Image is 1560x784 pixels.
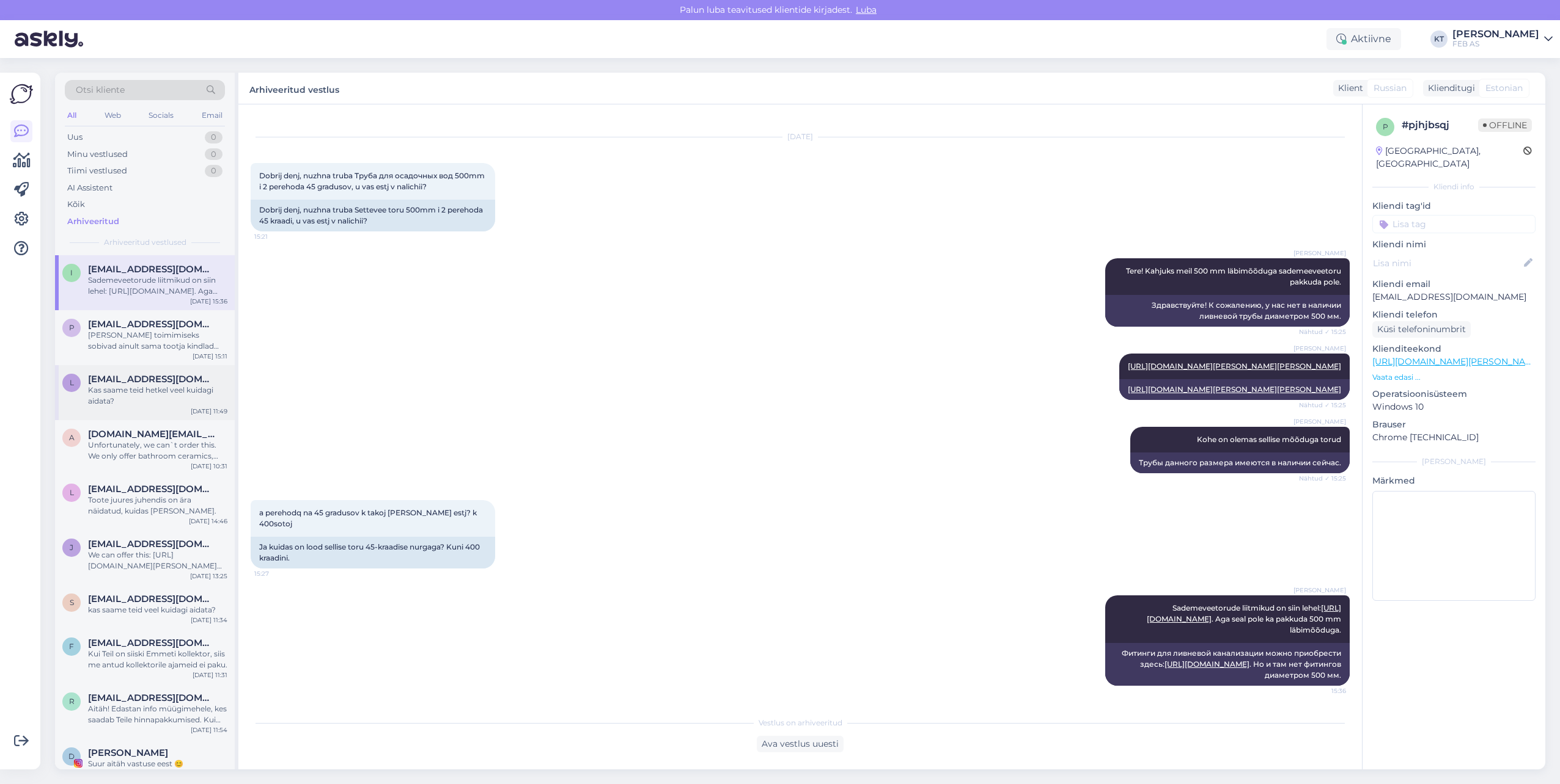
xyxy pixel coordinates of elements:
[205,148,223,161] div: 0
[757,736,844,752] div: Ava vestlus uuesti
[88,604,227,615] div: kas saame teid veel kuidagi aidata?
[1372,278,1536,291] p: Kliendi email
[102,107,123,123] div: Web
[1374,82,1407,95] span: Russian
[70,488,74,497] span: l
[10,82,33,106] img: Askly Logo
[852,4,880,15] span: Luba
[1293,586,1346,595] span: [PERSON_NAME]
[1105,295,1350,327] div: Здравствуйте! К сожалению, у нас нет в наличии ливневой трубы диаметром 500 мм.
[88,593,215,604] span: siljalaht@gmail.com
[70,378,74,387] span: l
[1293,344,1346,353] span: [PERSON_NAME]
[249,80,339,96] label: Arhiveeritud vestlus
[1299,474,1346,483] span: Nähtud ✓ 15:25
[1293,249,1346,258] span: [PERSON_NAME]
[259,171,487,191] span: Dobrij denj, nuzhna truba Труба для осадочных вод 500mm i 2 perehoda 45 gradusov, u vas estj v na...
[88,484,215,495] span: lfbarragan@gmail.com
[69,697,75,706] span: r
[67,216,119,228] div: Arhiveeritud
[254,232,300,241] span: 15:21
[1372,401,1536,413] p: Windows 10
[1372,215,1536,233] input: Lisa tag
[1130,452,1350,473] div: Трубы данного размера имеются в наличии сейчас.
[251,131,1350,142] div: [DATE]
[191,725,227,735] div: [DATE] 11:54
[88,758,227,769] div: Suur aitäh vastuse eest 😊
[1478,118,1532,132] span: Offline
[70,268,73,277] span: i
[88,692,215,703] span: riho.jyrvetson@gmail.com
[1383,122,1388,131] span: p
[1373,256,1521,270] input: Lisa nimi
[69,323,75,332] span: p
[1333,82,1363,95] div: Klient
[67,148,128,161] div: Minu vestlused
[67,182,112,194] div: AI Assistent
[1197,435,1341,444] span: Kohe on olemas sellise mõõduga torud
[1372,343,1536,355] p: Klienditeekond
[190,297,227,306] div: [DATE] 15:36
[104,237,186,248] span: Arhiveeritud vestlused
[88,703,227,725] div: Aitäh! Edastan info müügimehele, kes saadab Teile hinnapakkumised. Kui ma Teile rohkem abiks ei s...
[88,330,227,352] div: [PERSON_NAME] toimimiseks sobivad ainult sama tootja kindlad varuosad. Kuna me Cercanit wc-potti ...
[67,131,83,143] div: Uus
[1128,361,1341,371] a: [URL][DOMAIN_NAME][PERSON_NAME][PERSON_NAME]
[1105,643,1350,686] div: Фитинги для ливневой канализации можно приобрести здесь: . Но и там нет фитингов диаметром 500 мм.
[88,374,215,385] span: loikubirgit@gmail.com
[191,615,227,625] div: [DATE] 11:34
[199,107,225,123] div: Email
[1452,39,1539,49] div: FEB AS
[1326,28,1401,50] div: Aktiivne
[1372,238,1536,251] p: Kliendi nimi
[88,495,227,517] div: Toote juures juhendis on ära näidatud, kuidas [PERSON_NAME].
[1372,372,1536,383] p: Vaata edasi ...
[1372,456,1536,467] div: [PERSON_NAME]
[251,537,495,568] div: Ja kuidas on lood sellise toru 45-kraadise nurgaga? Kuni 400 kraadini.
[191,407,227,416] div: [DATE] 11:49
[1376,145,1523,170] div: [GEOGRAPHIC_DATA], [GEOGRAPHIC_DATA]
[1372,291,1536,303] p: [EMAIL_ADDRESS][DOMAIN_NAME]
[67,198,85,211] div: Kõik
[1164,659,1249,669] a: [URL][DOMAIN_NAME]
[190,572,227,581] div: [DATE] 13:25
[67,165,127,177] div: Tiimi vestlused
[1452,29,1539,39] div: [PERSON_NAME]
[88,637,215,648] span: felikavendel35@gmail.com
[1452,29,1553,49] a: [PERSON_NAME]FEB AS
[1372,200,1536,212] p: Kliendi tag'id
[193,670,227,680] div: [DATE] 11:31
[759,717,842,728] span: Vestlus on arhiveeritud
[68,752,75,761] span: D
[1126,266,1343,286] span: Tere! Kahjuks meil 500 mm läbimõõduga sademeeveetoru pakkuda pole.
[88,747,168,758] span: Daphne
[1299,327,1346,336] span: Nähtud ✓ 15:25
[88,385,227,407] div: Kas saame teid hetkel veel kuidagi aidata?
[1299,401,1346,410] span: Nähtud ✓ 15:25
[1430,31,1448,48] div: KT
[70,598,74,607] span: s
[259,508,479,528] span: a perehodq na 45 gradusov k takoj [PERSON_NAME] estj? k 400sotoj
[1372,308,1536,321] p: Kliendi telefon
[1372,181,1536,192] div: Kliendi info
[193,352,227,361] div: [DATE] 15:11
[1485,82,1523,95] span: Estonian
[1372,321,1471,338] div: Küsi telefoninumbrit
[88,648,227,670] div: Kui Teil on siiski Emmeti kollektor, siis me antud kollektorile ajameid ei paku.
[1147,603,1343,634] span: Sademeveetorude liitmikud on siin lehel: . Aga seal pole ka pakkuda 500 mm läbimõõduga.
[191,462,227,471] div: [DATE] 10:31
[69,642,74,651] span: f
[1423,82,1475,95] div: Klienditugi
[88,429,215,440] span: anastasia.ivaskova.uk@gmail.com
[146,107,176,123] div: Socials
[70,543,73,552] span: j
[251,200,495,231] div: Dobrij denj, nuzhna truba Settevee toru 500mm i 2 perehoda 45 kraadi, u vas estj v nalichii?
[205,165,223,177] div: 0
[88,264,215,275] span: info@ilyway.ee
[1372,431,1536,444] p: Chrome [TECHNICAL_ID]
[69,433,75,442] span: a
[88,275,227,297] div: Sademeveetorude liitmikud on siin lehel: [URL][DOMAIN_NAME]. Aga seal pole ka pakkuda 500 mm läbi...
[88,319,215,330] span: priit.korge@gmail.com
[1300,686,1346,695] span: 15:36
[1372,388,1536,401] p: Operatsioonisüsteem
